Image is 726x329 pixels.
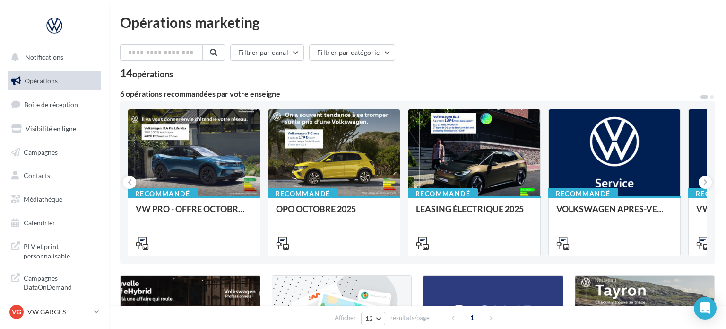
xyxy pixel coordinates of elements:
[6,189,103,209] a: Médiathèque
[24,219,55,227] span: Calendrier
[6,166,103,186] a: Contacts
[365,315,373,322] span: 12
[6,47,99,67] button: Notifications
[27,307,90,317] p: VW GARGES
[6,213,103,233] a: Calendrier
[6,71,103,91] a: Opérations
[25,77,58,85] span: Opérations
[309,44,395,61] button: Filtrer par catégorie
[6,142,103,162] a: Campagnes
[694,297,717,320] div: Open Intercom Messenger
[24,240,97,260] span: PLV et print personnalisable
[128,188,198,199] div: Recommandé
[556,204,673,223] div: VOLKSWAGEN APRES-VENTE
[120,68,173,79] div: 14
[120,15,715,29] div: Opérations marketing
[6,119,103,139] a: Visibilité en ligne
[24,272,97,292] span: Campagnes DataOnDemand
[24,100,78,108] span: Boîte de réception
[335,313,356,322] span: Afficher
[548,188,618,199] div: Recommandé
[6,268,103,296] a: Campagnes DataOnDemand
[25,53,63,61] span: Notifications
[132,70,173,78] div: opérations
[416,204,533,223] div: LEASING ÉLECTRIQUE 2025
[268,188,338,199] div: Recommandé
[24,195,62,203] span: Médiathèque
[465,310,480,325] span: 1
[408,188,478,199] div: Recommandé
[12,307,21,317] span: VG
[24,148,58,156] span: Campagnes
[6,94,103,115] a: Boîte de réception
[230,44,304,61] button: Filtrer par canal
[120,90,700,98] div: 6 opérations recommandées par votre enseigne
[276,204,393,223] div: OPO OCTOBRE 2025
[390,313,430,322] span: résultats/page
[8,303,101,321] a: VG VW GARGES
[136,204,252,223] div: VW PRO - OFFRE OCTOBRE 25
[24,171,50,179] span: Contacts
[361,312,385,325] button: 12
[26,124,76,133] span: Visibilité en ligne
[6,236,103,264] a: PLV et print personnalisable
